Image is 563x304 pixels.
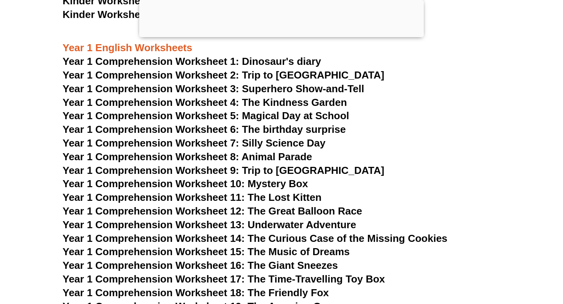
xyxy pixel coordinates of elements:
a: Year 1 Comprehension Worksheet 11: The Lost Kitten [63,191,321,203]
a: Year 1 Comprehension Worksheet 18: The Friendly Fox [63,287,329,299]
a: Year 1 Comprehension Worksheet 17: The Time-Travelling Toy Box [63,273,385,285]
a: Year 1 Comprehension Worksheet 15: The Music of Dreams [63,246,350,258]
a: Year 1 Comprehension Worksheet 9: Trip to [GEOGRAPHIC_DATA] [63,165,384,176]
a: Year 1 Comprehension Worksheet 8: Animal Parade [63,151,312,163]
a: Year 1 Comprehension Worksheet 1: Dinosaur's diary [63,55,321,67]
a: Year 1 Comprehension Worksheet 12: The Great Balloon Race [63,205,362,217]
a: Year 1 Comprehension Worksheet 7: Silly Science Day [63,137,326,149]
span: Kinder Worksheet 40: [63,9,167,20]
a: Year 1 Comprehension Worksheet 14: The Curious Case of the Missing Cookies [63,232,447,244]
a: Year 1 Comprehension Worksheet 4: The Kindness Garden [63,97,347,108]
a: Year 1 Comprehension Worksheet 2: Trip to [GEOGRAPHIC_DATA] [63,69,384,81]
a: Year 1 Comprehension Worksheet 16: The Giant Sneezes [63,259,338,271]
a: Year 1 Comprehension Worksheet 13: Underwater Adventure [63,219,356,231]
a: Year 1 Comprehension Worksheet 5: Magical Day at School [63,110,349,122]
a: Kinder Worksheet 40:Simple Compound Words [63,9,291,20]
iframe: Chat Widget [429,216,563,304]
a: Year 1 Comprehension Worksheet 10: Mystery Box [63,178,308,190]
a: Year 1 Comprehension Worksheet 6: The birthday surprise [63,123,346,135]
h3: Year 1 English Worksheets [63,41,500,55]
a: Year 1 Comprehension Worksheet 3: Superhero Show-and-Tell [63,83,364,95]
